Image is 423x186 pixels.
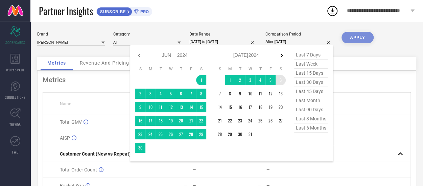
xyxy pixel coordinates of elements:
[255,116,265,126] td: Thu Jul 25 2024
[265,66,276,72] th: Friday
[135,51,143,60] div: Previous month
[145,116,156,126] td: Mon Jun 17 2024
[156,102,166,112] td: Tue Jun 11 2024
[176,89,186,99] td: Thu Jun 06 2024
[235,75,245,85] td: Tue Jul 02 2024
[6,67,25,72] span: WORKSPACE
[47,60,66,66] span: Metrics
[60,167,97,172] span: Total Order Count
[255,66,265,72] th: Thursday
[255,89,265,99] td: Thu Jul 11 2024
[166,129,176,139] td: Wed Jun 26 2024
[278,51,286,60] div: Next month
[294,69,328,78] span: last 15 days
[215,66,225,72] th: Sunday
[258,167,261,172] div: —
[156,116,166,126] td: Tue Jun 18 2024
[265,75,276,85] td: Fri Jul 05 2024
[225,102,235,112] td: Mon Jul 15 2024
[294,123,328,133] span: last 6 months
[225,75,235,85] td: Mon Jul 01 2024
[139,9,149,14] span: PRO
[215,102,225,112] td: Sun Jul 14 2024
[265,89,276,99] td: Fri Jul 12 2024
[166,116,176,126] td: Wed Jun 19 2024
[186,102,196,112] td: Fri Jun 14 2024
[255,102,265,112] td: Thu Jul 18 2024
[245,66,255,72] th: Wednesday
[245,75,255,85] td: Wed Jul 03 2024
[196,89,206,99] td: Sat Jun 08 2024
[265,38,333,45] input: Select comparison period
[225,89,235,99] td: Mon Jul 08 2024
[294,114,328,123] span: last 3 months
[276,116,286,126] td: Sat Jul 27 2024
[276,66,286,72] th: Saturday
[235,89,245,99] td: Tue Jul 09 2024
[135,143,145,153] td: Sun Jun 30 2024
[186,116,196,126] td: Fri Jun 21 2024
[37,32,105,37] div: Brand
[166,102,176,112] td: Wed Jun 12 2024
[294,87,328,96] span: last 45 days
[245,129,255,139] td: Wed Jul 31 2024
[215,89,225,99] td: Sun Jul 07 2024
[235,116,245,126] td: Tue Jul 23 2024
[135,102,145,112] td: Sun Jun 09 2024
[245,102,255,112] td: Wed Jul 17 2024
[176,102,186,112] td: Thu Jun 13 2024
[96,5,152,16] a: SUBSCRIBEPRO
[145,66,156,72] th: Monday
[189,38,257,45] input: Select date range
[135,66,145,72] th: Sunday
[145,102,156,112] td: Mon Jun 10 2024
[235,129,245,139] td: Tue Jul 30 2024
[265,102,276,112] td: Fri Jul 19 2024
[135,89,145,99] td: Sun Jun 02 2024
[176,116,186,126] td: Thu Jun 20 2024
[265,116,276,126] td: Fri Jul 26 2024
[186,89,196,99] td: Fri Jun 07 2024
[156,66,166,72] th: Tuesday
[294,96,328,105] span: last month
[5,40,25,45] span: SCORECARDS
[225,116,235,126] td: Mon Jul 22 2024
[326,5,338,17] div: Open download list
[196,102,206,112] td: Sat Jun 15 2024
[235,66,245,72] th: Tuesday
[215,129,225,139] td: Sun Jul 28 2024
[265,32,333,37] div: Comparison Period
[43,76,411,84] div: Metrics
[276,89,286,99] td: Sat Jul 13 2024
[294,105,328,114] span: last 90 days
[196,75,206,85] td: Sat Jun 01 2024
[135,129,145,139] td: Sun Jun 23 2024
[196,129,206,139] td: Sat Jun 29 2024
[156,129,166,139] td: Tue Jun 25 2024
[145,129,156,139] td: Mon Jun 24 2024
[225,129,235,139] td: Mon Jul 29 2024
[60,101,71,106] span: Name
[176,129,186,139] td: Thu Jun 27 2024
[225,66,235,72] th: Monday
[113,32,181,37] div: Category
[215,116,225,126] td: Sun Jul 21 2024
[235,102,245,112] td: Tue Jul 16 2024
[9,122,21,127] span: TRENDS
[166,66,176,72] th: Wednesday
[156,89,166,99] td: Tue Jun 04 2024
[184,167,188,172] div: —
[294,50,328,60] span: last 7 days
[196,116,206,126] td: Sat Jun 22 2024
[255,75,265,85] td: Thu Jul 04 2024
[189,32,257,37] div: Date Range
[145,89,156,99] td: Mon Jun 03 2024
[276,102,286,112] td: Sat Jul 20 2024
[135,116,145,126] td: Sun Jun 16 2024
[294,60,328,69] span: last week
[60,135,70,141] span: AISP
[245,89,255,99] td: Wed Jul 10 2024
[196,66,206,72] th: Saturday
[186,129,196,139] td: Fri Jun 28 2024
[12,149,19,155] span: FWD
